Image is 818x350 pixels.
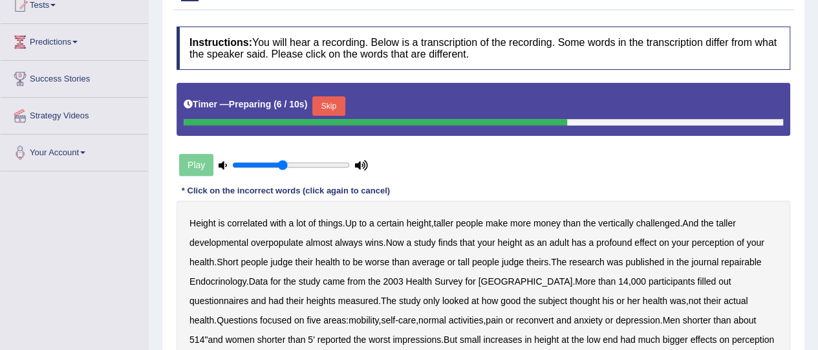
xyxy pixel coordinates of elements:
b: or [616,296,624,306]
b: shorter [257,334,286,345]
b: was [670,296,686,306]
b: her [627,296,640,306]
b: on [294,315,305,325]
b: or [506,315,513,325]
b: Survey [435,276,463,287]
a: Strategy Videos [1,98,148,130]
b: More [575,276,596,287]
b: And [682,218,698,228]
b: 514 [189,334,204,345]
b: always [335,237,363,248]
b: your [477,237,495,248]
b: with [270,218,286,228]
b: study [414,237,435,248]
b: was [607,257,623,267]
b: wins [365,237,383,248]
b: the [572,334,584,345]
b: that [460,237,475,248]
a: Success Stories [1,61,148,93]
b: worse [365,257,389,267]
b: about [733,315,756,325]
b: had [268,296,283,306]
b: than [563,218,581,228]
b: a [406,237,411,248]
b: than [598,276,616,287]
b: Questions [217,315,257,325]
b: height [534,334,559,345]
b: 6 / 10s [277,99,305,109]
b: Health [405,276,431,287]
b: Height [189,218,215,228]
b: low [587,334,600,345]
b: increases [483,334,522,345]
b: at [471,296,479,306]
b: [GEOGRAPHIC_DATA] [478,276,572,287]
b: to [359,218,367,228]
b: effects [690,334,716,345]
b: people [472,257,499,267]
b: be [352,257,363,267]
b: the [354,334,366,345]
b: study [299,276,320,287]
b: or [447,257,455,267]
b: has [572,237,587,248]
b: Instructions: [189,37,252,48]
b: 2003 [383,276,403,287]
b: as [524,237,534,248]
b: pain [486,315,502,325]
b: self [381,315,395,325]
b: care [398,315,416,325]
b: the [583,218,596,228]
b: taller [716,218,735,228]
b: at [561,334,569,345]
b: shorter [682,315,711,325]
b: height [407,218,431,228]
b: health [316,257,340,267]
b: of [308,218,316,228]
b: more [510,218,531,228]
b: health [643,296,667,306]
b: focused [260,315,292,325]
b: 000 [631,276,646,287]
b: areas [323,315,346,325]
b: almost [306,237,332,248]
b: tall [458,257,469,267]
b: than [392,257,409,267]
b: out [718,276,731,287]
b: actual [724,296,748,306]
b: only [423,296,440,306]
b: health [189,257,214,267]
b: not [688,296,700,306]
b: repairable [721,257,761,267]
b: certain [377,218,404,228]
b: the [283,276,296,287]
b: small [460,334,481,345]
h4: You will hear a recording. Below is a transcription of the recording. Some words in the transcrip... [177,27,790,70]
b: developmental [189,237,248,248]
b: mobility [349,315,378,325]
b: from [347,276,365,287]
b: average [412,257,445,267]
b: impressions [393,334,441,345]
b: measured [338,296,378,306]
b: taller [434,218,453,228]
b: The [551,257,566,267]
b: questionnaires [189,296,248,306]
b: height [497,237,522,248]
b: your [746,237,764,248]
b: Up [345,218,357,228]
b: on [659,237,669,248]
b: for [465,276,475,287]
b: Short [217,257,238,267]
b: judge [270,257,292,267]
b: things [318,218,342,228]
b: in [524,334,532,345]
b: research [569,257,604,267]
b: than [713,315,731,325]
b: study [399,296,420,306]
b: adult [550,237,569,248]
b: filled [697,276,716,287]
b: activities [449,315,484,325]
b: challenged [636,218,680,228]
b: in [667,257,674,267]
